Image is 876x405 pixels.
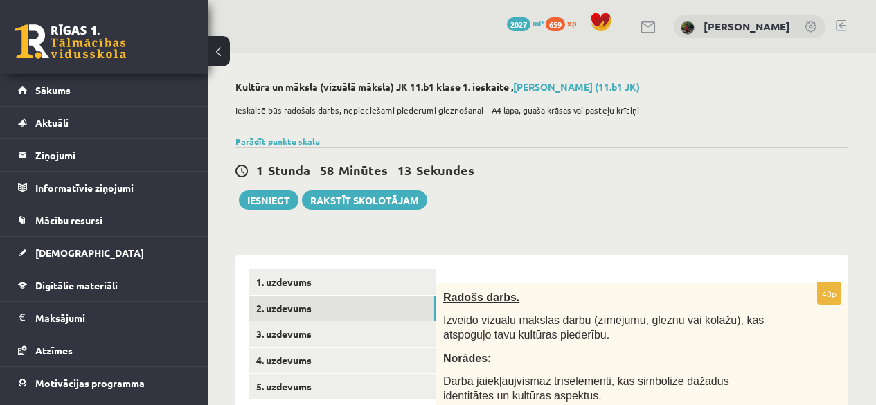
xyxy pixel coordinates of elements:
span: Motivācijas programma [35,377,145,389]
a: [DEMOGRAPHIC_DATA] [18,237,190,269]
u: vismaz trīs [517,375,569,387]
a: 3. uzdevums [249,321,436,347]
a: Mācību resursi [18,204,190,236]
a: Motivācijas programma [18,367,190,399]
a: [PERSON_NAME] [704,19,790,33]
span: xp [567,17,576,28]
span: Norādes: [443,352,491,364]
span: 58 [320,162,334,178]
a: Atzīmes [18,334,190,366]
img: Elīna Bačka [681,21,695,35]
legend: Ziņojumi [35,139,190,171]
a: 2027 mP [507,17,544,28]
span: 2027 [507,17,530,31]
span: Darbā jāiekļauj elementi, kas simbolizē dažādus identitātes un kultūras aspektus. [443,375,729,402]
a: [PERSON_NAME] (11.b1 JK) [513,80,640,93]
span: Atzīmes [35,344,73,357]
p: 40p [817,282,841,305]
a: Sākums [18,74,190,106]
legend: Maksājumi [35,302,190,334]
h2: Kultūra un māksla (vizuālā māksla) JK 11.b1 klase 1. ieskaite , [235,81,848,93]
span: 13 [397,162,411,178]
span: Sākums [35,84,71,96]
span: Sekundes [416,162,474,178]
a: Rīgas 1. Tālmācības vidusskola [15,24,126,59]
a: Parādīt punktu skalu [235,136,320,147]
span: Aktuāli [35,116,69,129]
span: Radošs darbs. [443,291,519,303]
a: 4. uzdevums [249,348,436,373]
span: 1 [256,162,263,178]
span: Stunda [268,162,310,178]
button: Iesniegt [239,190,298,210]
a: Maksājumi [18,302,190,334]
a: 1. uzdevums [249,269,436,295]
span: Minūtes [339,162,388,178]
a: Digitālie materiāli [18,269,190,301]
span: Izveido vizuālu mākslas darbu (zīmējumu, gleznu vai kolāžu), kas atspoguļo tavu kultūras piederību. [443,314,764,341]
a: Rakstīt skolotājam [302,190,427,210]
a: Informatīvie ziņojumi [18,172,190,204]
span: 659 [546,17,565,31]
span: [DEMOGRAPHIC_DATA] [35,246,144,259]
a: 659 xp [546,17,583,28]
a: 2. uzdevums [249,296,436,321]
a: 5. uzdevums [249,374,436,399]
span: Digitālie materiāli [35,279,118,291]
p: Ieskaitē būs radošais darbs, nepieciešami piederumi gleznošanai – A4 lapa, guaša krāsas vai paste... [235,104,841,116]
a: Ziņojumi [18,139,190,171]
span: Mācību resursi [35,214,102,226]
legend: Informatīvie ziņojumi [35,172,190,204]
span: mP [533,17,544,28]
a: Aktuāli [18,107,190,138]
